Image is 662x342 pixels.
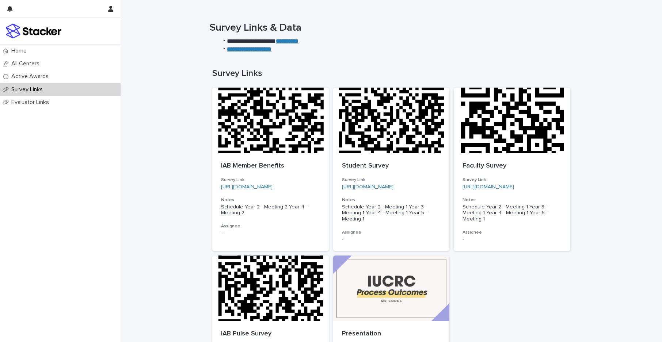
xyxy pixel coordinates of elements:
p: Faculty Survey [463,162,562,170]
p: Home [8,47,33,54]
a: IAB Member BenefitsSurvey Link[URL][DOMAIN_NAME]NotesSchedule Year 2 - Meeting 2 Year 4 - Meeting... [212,88,329,251]
div: Schedule Year 2 - Meeting 1 Year 3 - Meeting 1 Year 4 - Meeting 1 Year 5 - Meeting 1 [342,204,441,222]
h3: Survey Link [342,177,441,183]
div: Schedule Year 2 - Meeting 1 Year 3 - Meeting 1 Year 4 - Meeting 1 Year 5 - Meeting 1 [463,204,562,222]
a: Student SurveySurvey Link[URL][DOMAIN_NAME]NotesSchedule Year 2 - Meeting 1 Year 3 - Meeting 1 Ye... [333,88,450,251]
p: - [342,236,441,242]
h3: Assignee [221,223,320,229]
h3: Assignee [463,230,562,235]
p: - [221,230,320,236]
p: Evaluator Links [8,99,55,106]
p: Active Awards [8,73,54,80]
p: IAB Member Benefits [221,162,320,170]
p: Survey Links [8,86,49,93]
h3: Survey Link [463,177,562,183]
p: IAB Pulse Survey [221,330,320,338]
p: All Centers [8,60,45,67]
h3: Assignee [342,230,441,235]
a: [URL][DOMAIN_NAME] [463,184,514,189]
h3: Notes [221,197,320,203]
h3: Survey Link [221,177,320,183]
h1: Survey Links & Data [210,22,568,34]
h3: Notes [342,197,441,203]
a: Faculty SurveySurvey Link[URL][DOMAIN_NAME]NotesSchedule Year 2 - Meeting 1 Year 3 - Meeting 1 Ye... [454,88,570,251]
a: [URL][DOMAIN_NAME] [342,184,393,189]
p: Student Survey [342,162,441,170]
p: Presentation [342,330,441,338]
img: stacker-logo-colour.png [6,24,61,38]
p: - [463,236,562,242]
h1: Survey Links [212,68,570,79]
a: [URL][DOMAIN_NAME] [221,184,273,189]
h3: Notes [463,197,562,203]
div: Schedule Year 2 - Meeting 2 Year 4 - Meeting 2 [221,204,320,216]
